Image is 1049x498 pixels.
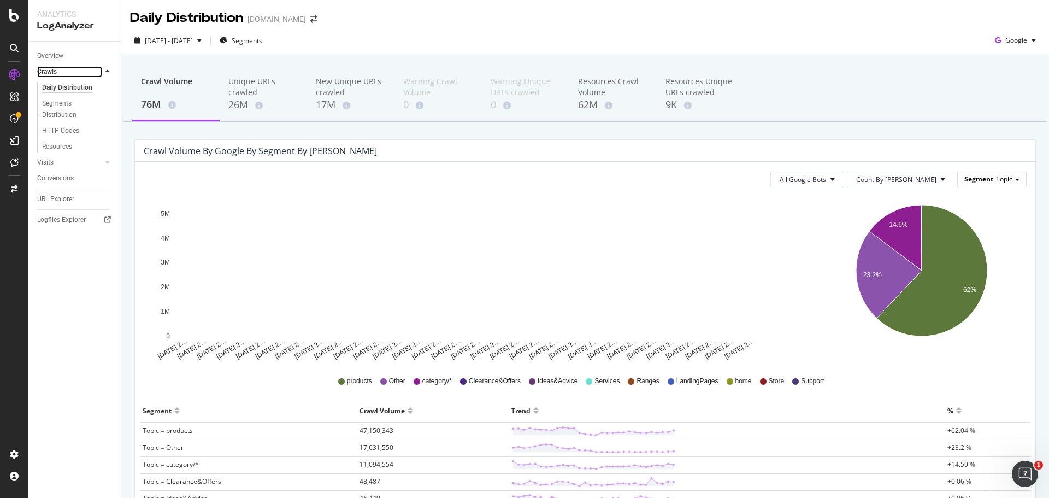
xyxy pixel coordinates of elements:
[144,197,795,361] svg: A chart.
[144,145,377,156] div: Crawl Volume by google by Segment by [PERSON_NAME]
[228,98,298,112] div: 26M
[37,173,74,184] div: Conversions
[161,235,170,242] text: 4M
[996,174,1012,184] span: Topic
[37,66,57,78] div: Crawls
[130,9,243,27] div: Daily Distribution
[360,426,393,435] span: 47,150,343
[847,171,954,188] button: Count By [PERSON_NAME]
[37,66,102,78] a: Crawls
[37,20,112,32] div: LogAnalyzer
[37,157,54,168] div: Visits
[422,377,452,386] span: category/*
[143,426,193,435] span: Topic = products
[769,377,785,386] span: Store
[316,98,386,112] div: 17M
[360,443,393,452] span: 17,631,550
[511,402,531,419] div: Trend
[37,9,112,20] div: Analytics
[316,76,386,98] div: New Unique URLs crawled
[37,194,113,205] a: URL Explorer
[991,32,1040,49] button: Google
[665,98,735,112] div: 9K
[42,125,113,137] a: HTTP Codes
[665,76,735,98] div: Resources Unique URLs crawled
[889,221,907,229] text: 14.6%
[491,76,561,98] div: Warning Unique URLs crawled
[37,214,113,226] a: Logfiles Explorer
[143,477,221,486] span: Topic = Clearance&Offers
[145,36,193,45] span: [DATE] - [DATE]
[130,32,206,49] button: [DATE] - [DATE]
[161,259,170,267] text: 3M
[42,141,113,153] a: Resources
[228,76,298,98] div: Unique URLs crawled
[818,197,1025,361] svg: A chart.
[1005,36,1027,45] span: Google
[538,377,577,386] span: Ideas&Advice
[247,14,306,25] div: [DOMAIN_NAME]
[578,76,648,98] div: Resources Crawl Volume
[215,32,267,49] button: Segments
[469,377,521,386] span: Clearance&Offers
[37,173,113,184] a: Conversions
[42,141,72,153] div: Resources
[42,82,92,93] div: Daily Distribution
[389,377,405,386] span: Other
[963,286,976,294] text: 62%
[143,402,172,419] div: Segment
[42,98,103,121] div: Segments Distribution
[37,214,86,226] div: Logfiles Explorer
[856,175,936,184] span: Count By Day
[42,82,113,93] a: Daily Distribution
[947,402,953,419] div: %
[310,15,317,23] div: arrow-right-arrow-left
[637,377,659,386] span: Ranges
[141,76,211,97] div: Crawl Volume
[801,377,824,386] span: Support
[37,194,74,205] div: URL Explorer
[141,97,211,112] div: 76M
[360,477,380,486] span: 48,487
[360,402,405,419] div: Crawl Volume
[947,443,971,452] span: +23.2 %
[143,443,184,452] span: Topic = Other
[1012,461,1038,487] iframe: Intercom live chat
[735,377,752,386] span: home
[863,271,881,279] text: 23.2%
[42,125,79,137] div: HTTP Codes
[1034,461,1043,470] span: 1
[947,460,975,469] span: +14.59 %
[143,460,199,469] span: Topic = category/*
[676,377,718,386] span: LandingPages
[770,171,844,188] button: All Google Bots
[42,98,113,121] a: Segments Distribution
[964,174,993,184] span: Segment
[161,283,170,291] text: 2M
[347,377,372,386] span: products
[780,175,826,184] span: All Google Bots
[403,98,473,112] div: 0
[594,377,620,386] span: Services
[37,50,63,62] div: Overview
[947,426,975,435] span: +62.04 %
[403,76,473,98] div: Warning Crawl Volume
[37,50,113,62] a: Overview
[232,36,262,45] span: Segments
[360,460,393,469] span: 11,094,554
[578,98,648,112] div: 62M
[161,210,170,218] text: 5M
[37,157,102,168] a: Visits
[947,477,971,486] span: +0.06 %
[491,98,561,112] div: 0
[166,332,170,340] text: 0
[161,308,170,315] text: 1M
